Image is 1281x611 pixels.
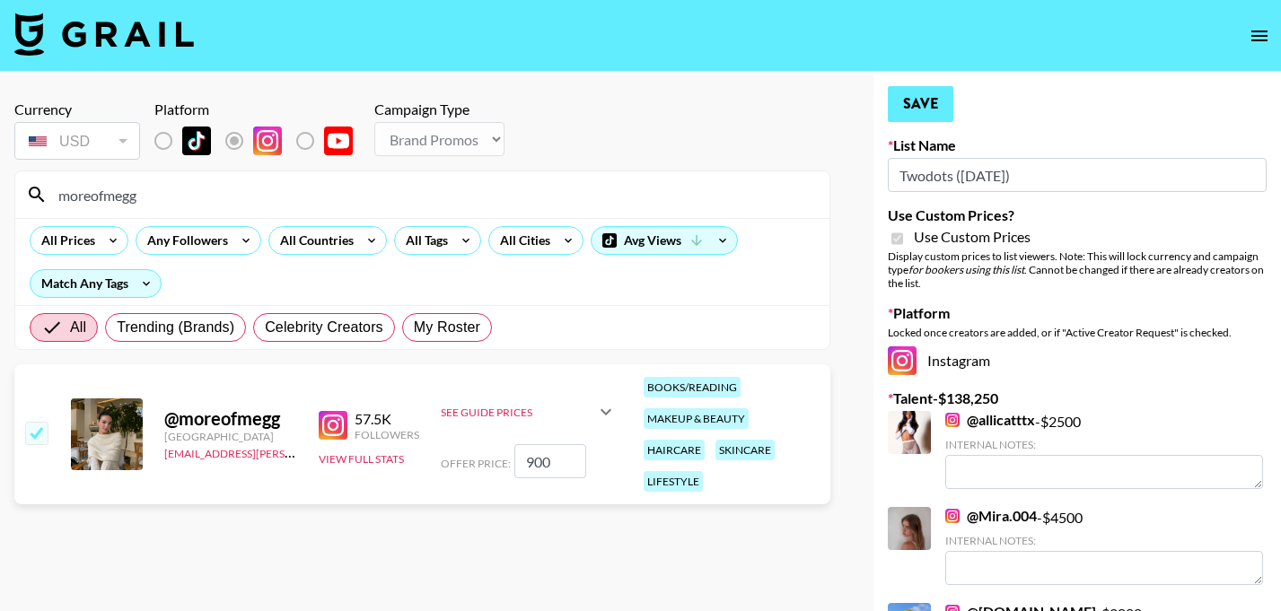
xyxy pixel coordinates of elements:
label: Use Custom Prices? [888,206,1267,224]
div: skincare [715,440,775,460]
label: Platform [888,304,1267,322]
button: Save [888,86,953,122]
span: Use Custom Prices [914,228,1031,246]
div: List locked to Instagram. [154,122,367,160]
button: open drawer [1242,18,1277,54]
button: View Full Stats [319,452,404,466]
span: All [70,317,86,338]
div: Locked once creators are added, or if "Active Creator Request" is checked. [888,326,1267,339]
div: All Countries [269,227,357,254]
a: @Mira.004 [945,507,1037,525]
div: lifestyle [644,471,703,492]
div: haircare [644,440,705,460]
div: - $ 2500 [945,411,1263,489]
div: Internal Notes: [945,438,1263,451]
img: YouTube [324,127,353,155]
div: All Prices [31,227,99,254]
div: - $ 4500 [945,507,1263,585]
div: Campaign Type [374,100,505,118]
span: Celebrity Creators [265,317,383,338]
input: Search by User Name [48,180,819,209]
img: Instagram [945,413,960,427]
div: All Tags [395,227,452,254]
div: [GEOGRAPHIC_DATA] [164,430,297,443]
div: Currency [14,100,140,118]
div: Match Any Tags [31,270,161,297]
div: All Cities [489,227,554,254]
div: Internal Notes: [945,534,1263,547]
img: Instagram [253,127,282,155]
img: TikTok [182,127,211,155]
div: Any Followers [136,227,232,254]
div: 57.5K [355,410,419,428]
div: Currency is locked to USD [14,118,140,163]
em: for bookers using this list [908,263,1024,276]
div: USD [18,126,136,157]
div: Followers [355,428,419,441]
label: List Name [888,136,1267,154]
label: Talent - $ 138,250 [888,389,1267,407]
span: Offer Price: [441,457,511,470]
div: @ moreofmegg [164,407,297,430]
img: Instagram [945,509,960,523]
img: Instagram [319,411,347,440]
input: 900 [514,444,586,478]
div: See Guide Prices [441,406,595,419]
a: [EMAIL_ADDRESS][PERSON_NAME][DOMAIN_NAME] [164,443,430,460]
span: Trending (Brands) [117,317,234,338]
span: My Roster [414,317,480,338]
div: Platform [154,100,367,118]
div: makeup & beauty [644,408,749,429]
div: Display custom prices to list viewers. Note: This will lock currency and campaign type . Cannot b... [888,249,1267,290]
div: Avg Views [592,227,737,254]
a: @allicatttx [945,411,1035,429]
img: Grail Talent [14,13,194,56]
div: Instagram [888,346,1267,375]
div: books/reading [644,377,741,397]
div: See Guide Prices [441,390,617,433]
img: Instagram [888,346,917,375]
